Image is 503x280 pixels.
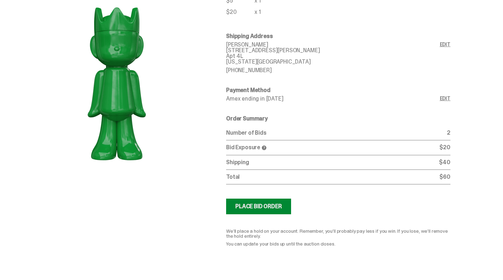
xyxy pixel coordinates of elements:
p: $60 [439,174,450,180]
p: Apt 4L [226,53,440,59]
a: Edit [440,96,450,102]
h6: Shipping Address [226,33,450,39]
p: $20 [226,9,255,15]
p: [US_STATE][GEOGRAPHIC_DATA] [226,59,440,65]
button: Place Bid Order [226,199,291,214]
p: x 1 [255,9,261,15]
p: [PERSON_NAME] [226,42,440,48]
h6: Order Summary [226,116,450,122]
h6: Payment Method [226,87,450,93]
div: Place Bid Order [235,204,282,209]
p: $40 [439,160,450,165]
p: Total [226,174,439,180]
p: 2 [447,130,450,136]
p: You can update your bids up until the auction closes. [226,241,450,246]
a: Edit [440,42,450,73]
p: [STREET_ADDRESS][PERSON_NAME] [226,48,440,53]
p: Number of Bids [226,130,447,136]
p: Bid Exposure [226,145,439,151]
p: $20 [439,145,450,151]
p: We’ll place a hold on your account. Remember, you’ll probably pay less if you win. If you lose, w... [226,228,450,238]
p: Shipping [226,160,439,165]
p: [PHONE_NUMBER] [226,68,440,73]
p: Amex ending in [DATE] [226,96,440,102]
